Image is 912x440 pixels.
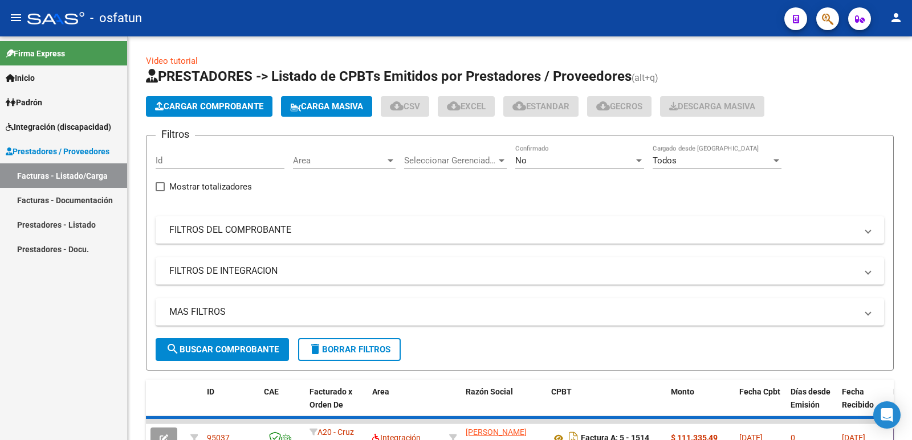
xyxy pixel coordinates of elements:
[786,380,837,430] datatable-header-cell: Días desde Emisión
[873,401,901,429] div: Open Intercom Messenger
[310,387,352,409] span: Facturado x Orden De
[596,101,642,112] span: Gecros
[298,338,401,361] button: Borrar Filtros
[660,96,764,117] button: Descarga Masiva
[166,342,180,356] mat-icon: search
[551,387,572,396] span: CPBT
[146,96,272,117] button: Cargar Comprobante
[6,96,42,109] span: Padrón
[390,101,420,112] span: CSV
[660,96,764,117] app-download-masive: Descarga masiva de comprobantes (adjuntos)
[156,216,884,244] mat-expansion-panel-header: FILTROS DEL COMPROBANTE
[6,145,109,158] span: Prestadores / Proveedores
[155,101,263,112] span: Cargar Comprobante
[169,180,252,194] span: Mostrar totalizadores
[156,126,195,142] h3: Filtros
[259,380,305,430] datatable-header-cell: CAE
[381,96,429,117] button: CSV
[166,344,279,355] span: Buscar Comprobante
[146,56,198,66] a: Video tutorial
[290,101,363,112] span: Carga Masiva
[653,155,677,166] span: Todos
[169,306,857,318] mat-panel-title: MAS FILTROS
[889,11,903,24] mat-icon: person
[6,121,111,133] span: Integración (discapacidad)
[305,380,368,430] datatable-header-cell: Facturado x Orden De
[6,47,65,60] span: Firma Express
[156,257,884,285] mat-expansion-panel-header: FILTROS DE INTEGRACION
[438,96,495,117] button: EXCEL
[169,265,857,277] mat-panel-title: FILTROS DE INTEGRACION
[466,427,527,437] span: [PERSON_NAME]
[308,342,322,356] mat-icon: delete
[368,380,445,430] datatable-header-cell: Area
[461,380,547,430] datatable-header-cell: Razón Social
[90,6,142,31] span: - osfatun
[596,99,610,113] mat-icon: cloud_download
[671,387,694,396] span: Monto
[6,72,35,84] span: Inicio
[372,387,389,396] span: Area
[666,380,735,430] datatable-header-cell: Monto
[512,99,526,113] mat-icon: cloud_download
[739,387,780,396] span: Fecha Cpbt
[169,224,857,236] mat-panel-title: FILTROS DEL COMPROBANTE
[447,101,486,112] span: EXCEL
[293,155,385,166] span: Area
[512,101,569,112] span: Estandar
[515,155,527,166] span: No
[842,387,874,409] span: Fecha Recibido
[791,387,830,409] span: Días desde Emisión
[404,155,496,166] span: Seleccionar Gerenciador
[156,298,884,326] mat-expansion-panel-header: MAS FILTROS
[308,344,390,355] span: Borrar Filtros
[632,72,658,83] span: (alt+q)
[547,380,666,430] datatable-header-cell: CPBT
[447,99,461,113] mat-icon: cloud_download
[9,11,23,24] mat-icon: menu
[837,380,889,430] datatable-header-cell: Fecha Recibido
[207,387,214,396] span: ID
[503,96,579,117] button: Estandar
[735,380,786,430] datatable-header-cell: Fecha Cpbt
[466,387,513,396] span: Razón Social
[146,68,632,84] span: PRESTADORES -> Listado de CPBTs Emitidos por Prestadores / Proveedores
[264,387,279,396] span: CAE
[281,96,372,117] button: Carga Masiva
[390,99,404,113] mat-icon: cloud_download
[587,96,652,117] button: Gecros
[202,380,259,430] datatable-header-cell: ID
[669,101,755,112] span: Descarga Masiva
[156,338,289,361] button: Buscar Comprobante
